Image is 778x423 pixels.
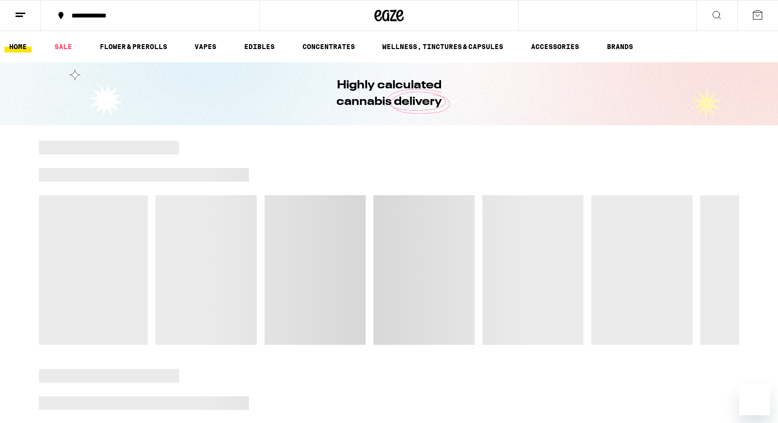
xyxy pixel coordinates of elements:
[95,41,172,52] a: FLOWER & PREROLLS
[4,41,32,52] a: HOME
[739,384,770,415] iframe: Button to launch messaging window
[526,41,584,52] a: ACCESSORIES
[309,77,469,110] h1: Highly calculated cannabis delivery
[50,41,77,52] a: SALE
[298,41,360,52] a: CONCENTRATES
[377,41,508,52] a: WELLNESS, TINCTURES & CAPSULES
[190,41,221,52] a: VAPES
[239,41,280,52] a: EDIBLES
[602,41,638,52] a: BRANDS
